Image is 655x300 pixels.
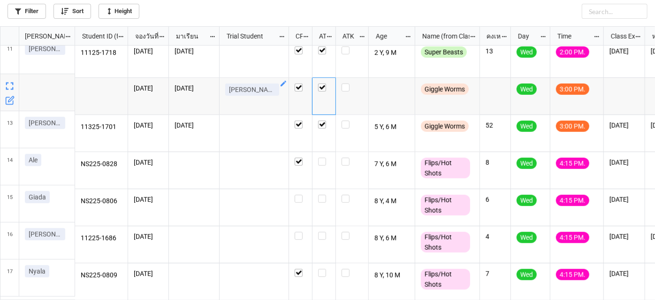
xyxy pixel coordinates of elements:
div: Wed [517,232,537,243]
p: [PERSON_NAME] [29,230,61,239]
p: [DATE] [134,84,163,93]
span: 13 [7,111,13,148]
div: 3:00 PM. [556,84,589,95]
div: Flips/Hot Shots [421,195,470,215]
div: Flips/Hot Shots [421,158,470,178]
div: CF [290,31,303,41]
div: Wed [517,195,537,206]
p: Giada [29,192,46,202]
div: ATK [337,31,358,41]
p: 52 [486,121,505,130]
span: 17 [7,260,13,296]
div: Flips/Hot Shots [421,232,470,253]
div: Wed [517,269,537,280]
p: [DATE] [175,46,213,56]
div: Class Expiration [605,31,635,41]
a: Sort [53,4,91,19]
p: 4 [486,232,505,241]
p: [DATE] [609,158,639,167]
div: Wed [517,84,537,95]
div: Wed [517,46,537,58]
p: 5 Y, 6 M [374,121,410,134]
a: Filter [8,4,46,19]
div: 4:15 PM. [556,232,589,243]
p: [DATE] [134,195,163,204]
p: 11325-1701 [81,121,122,134]
p: [PERSON_NAME] [29,118,61,128]
div: Day [512,31,541,41]
span: 11 [7,37,13,74]
div: 4:15 PM. [556,158,589,169]
p: 8 Y, 6 M [374,232,410,245]
p: 8 Y, 4 M [374,195,410,208]
p: Ale [29,155,38,165]
div: Student ID (from [PERSON_NAME] Name) [76,31,118,41]
div: 4:15 PM. [556,195,589,206]
p: [DATE] [609,46,639,56]
p: [DATE] [134,121,163,130]
p: NS225-0806 [81,195,122,208]
p: [DATE] [175,121,213,130]
p: [DATE] [609,269,639,278]
div: 4:15 PM. [556,269,589,280]
input: Search... [582,4,647,19]
p: 8 Y, 10 M [374,269,410,282]
div: Giggle Worms [421,121,469,132]
p: 8 [486,158,505,167]
div: จองวันที่ [129,31,159,41]
div: 2:00 PM. [556,46,589,58]
div: Time [552,31,594,41]
p: [PERSON_NAME] [229,85,275,94]
div: Wed [517,121,537,132]
span: 14 [7,148,13,185]
p: NS225-0809 [81,269,122,282]
span: 15 [7,185,13,222]
div: Age [370,31,405,41]
p: [DATE] [609,195,639,204]
p: 11125-1718 [81,46,122,60]
div: Name (from Class) [417,31,470,41]
p: 7 Y, 6 M [374,158,410,171]
p: 7 [486,269,505,278]
p: [PERSON_NAME] [29,44,61,54]
p: 6 [486,195,505,204]
div: 3:00 PM. [556,121,589,132]
p: 2 Y, 9 M [374,46,410,60]
p: [DATE] [134,269,163,278]
div: grid [0,27,75,46]
div: Trial Student [221,31,278,41]
p: Nyala [29,267,46,276]
p: [DATE] [609,232,639,241]
p: [DATE] [175,84,213,93]
p: 13 [486,46,505,56]
p: NS225-0828 [81,158,122,171]
span: 16 [7,223,13,259]
div: Giggle Worms [421,84,469,95]
p: [DATE] [134,46,163,56]
div: Wed [517,158,537,169]
div: ATT [313,31,327,41]
div: Flips/Hot Shots [421,269,470,290]
p: [DATE] [134,232,163,241]
p: 11225-1686 [81,232,122,245]
div: คงเหลือ (from Nick Name) [481,31,501,41]
div: มาเรียน [170,31,209,41]
div: [PERSON_NAME] Name [19,31,65,41]
a: Height [99,4,139,19]
p: [DATE] [134,158,163,167]
p: [DATE] [609,121,639,130]
div: Super Beasts [421,46,467,58]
